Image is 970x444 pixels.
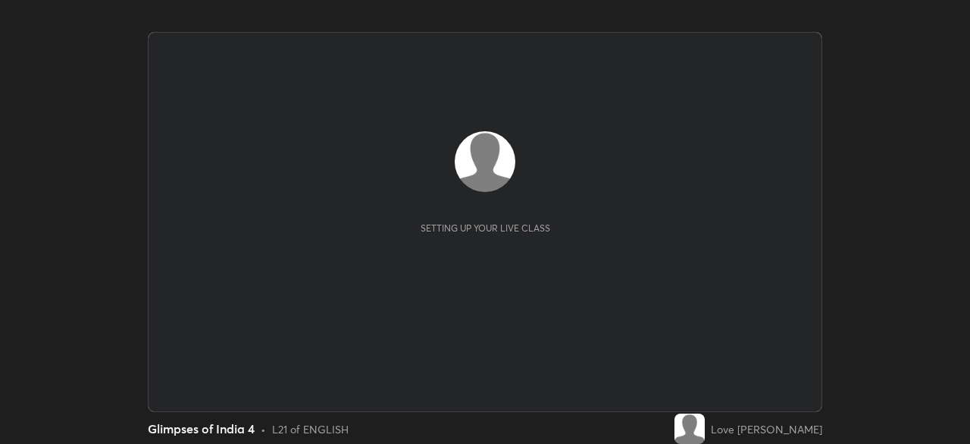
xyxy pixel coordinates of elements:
[455,131,515,192] img: default.png
[421,222,550,234] div: Setting up your live class
[674,414,705,444] img: default.png
[272,421,349,437] div: L21 of ENGLISH
[711,421,822,437] div: Love [PERSON_NAME]
[148,420,255,438] div: Glimpses of India 4
[261,421,266,437] div: •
